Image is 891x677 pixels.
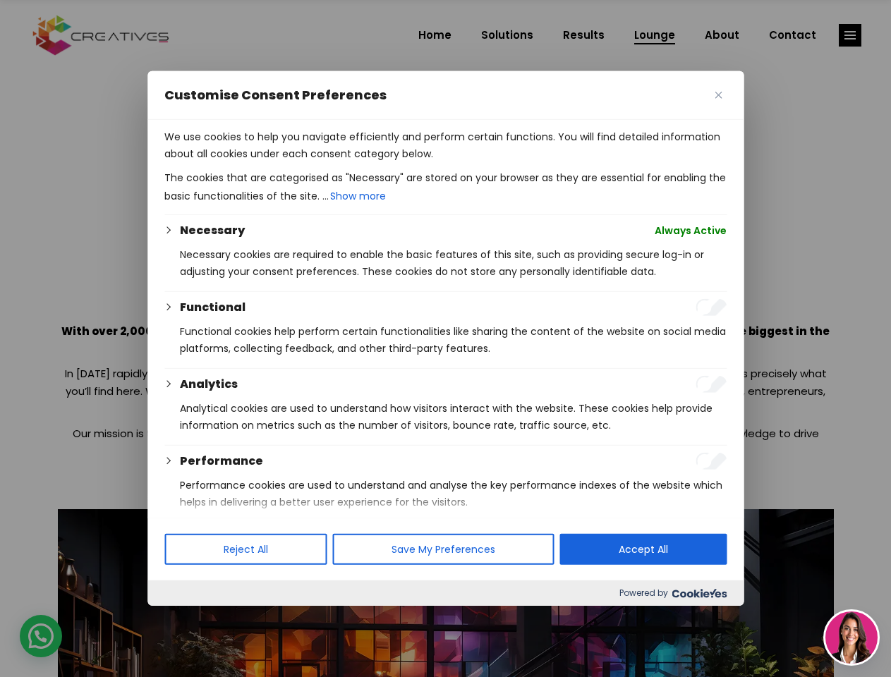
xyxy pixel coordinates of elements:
p: We use cookies to help you navigate efficiently and perform certain functions. You will find deta... [164,128,727,162]
p: Analytical cookies are used to understand how visitors interact with the website. These cookies h... [180,400,727,434]
img: agent [825,611,878,664]
button: Accept All [559,534,727,565]
p: Performance cookies are used to understand and analyse the key performance indexes of the website... [180,477,727,511]
span: Always Active [655,222,727,239]
button: Functional [180,299,246,316]
p: Necessary cookies are required to enable the basic features of this site, such as providing secur... [180,246,727,280]
button: Close [710,87,727,104]
input: Enable Analytics [696,376,727,393]
button: Analytics [180,376,238,393]
span: Customise Consent Preferences [164,87,387,104]
button: Reject All [164,534,327,565]
button: Show more [329,186,387,206]
button: Performance [180,453,263,470]
input: Enable Functional [696,299,727,316]
button: Necessary [180,222,245,239]
img: Close [715,92,722,99]
input: Enable Performance [696,453,727,470]
div: Powered by [147,580,744,606]
p: The cookies that are categorised as "Necessary" are stored on your browser as they are essential ... [164,169,727,206]
div: Customise Consent Preferences [147,71,744,606]
p: Functional cookies help perform certain functionalities like sharing the content of the website o... [180,323,727,357]
button: Save My Preferences [332,534,554,565]
img: Cookieyes logo [672,589,727,598]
